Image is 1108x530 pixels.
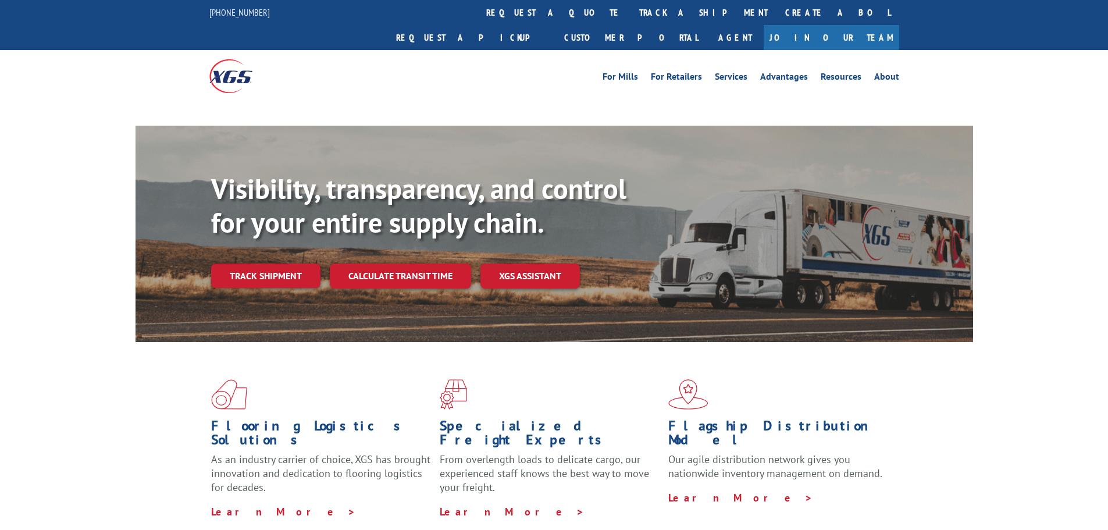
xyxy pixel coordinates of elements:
[707,25,764,50] a: Agent
[440,419,660,453] h1: Specialized Freight Experts
[668,453,882,480] span: Our agile distribution network gives you nationwide inventory management on demand.
[211,419,431,453] h1: Flooring Logistics Solutions
[668,379,708,410] img: xgs-icon-flagship-distribution-model-red
[211,379,247,410] img: xgs-icon-total-supply-chain-intelligence-red
[211,453,430,494] span: As an industry carrier of choice, XGS has brought innovation and dedication to flooring logistics...
[668,491,813,504] a: Learn More >
[651,72,702,85] a: For Retailers
[555,25,707,50] a: Customer Portal
[760,72,808,85] a: Advantages
[874,72,899,85] a: About
[211,170,626,240] b: Visibility, transparency, and control for your entire supply chain.
[480,264,580,289] a: XGS ASSISTANT
[821,72,861,85] a: Resources
[764,25,899,50] a: Join Our Team
[440,379,467,410] img: xgs-icon-focused-on-flooring-red
[603,72,638,85] a: For Mills
[668,419,888,453] h1: Flagship Distribution Model
[440,453,660,504] p: From overlength loads to delicate cargo, our experienced staff knows the best way to move your fr...
[211,264,320,288] a: Track shipment
[211,505,356,518] a: Learn More >
[387,25,555,50] a: Request a pickup
[440,505,585,518] a: Learn More >
[330,264,471,289] a: Calculate transit time
[715,72,747,85] a: Services
[209,6,270,18] a: [PHONE_NUMBER]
